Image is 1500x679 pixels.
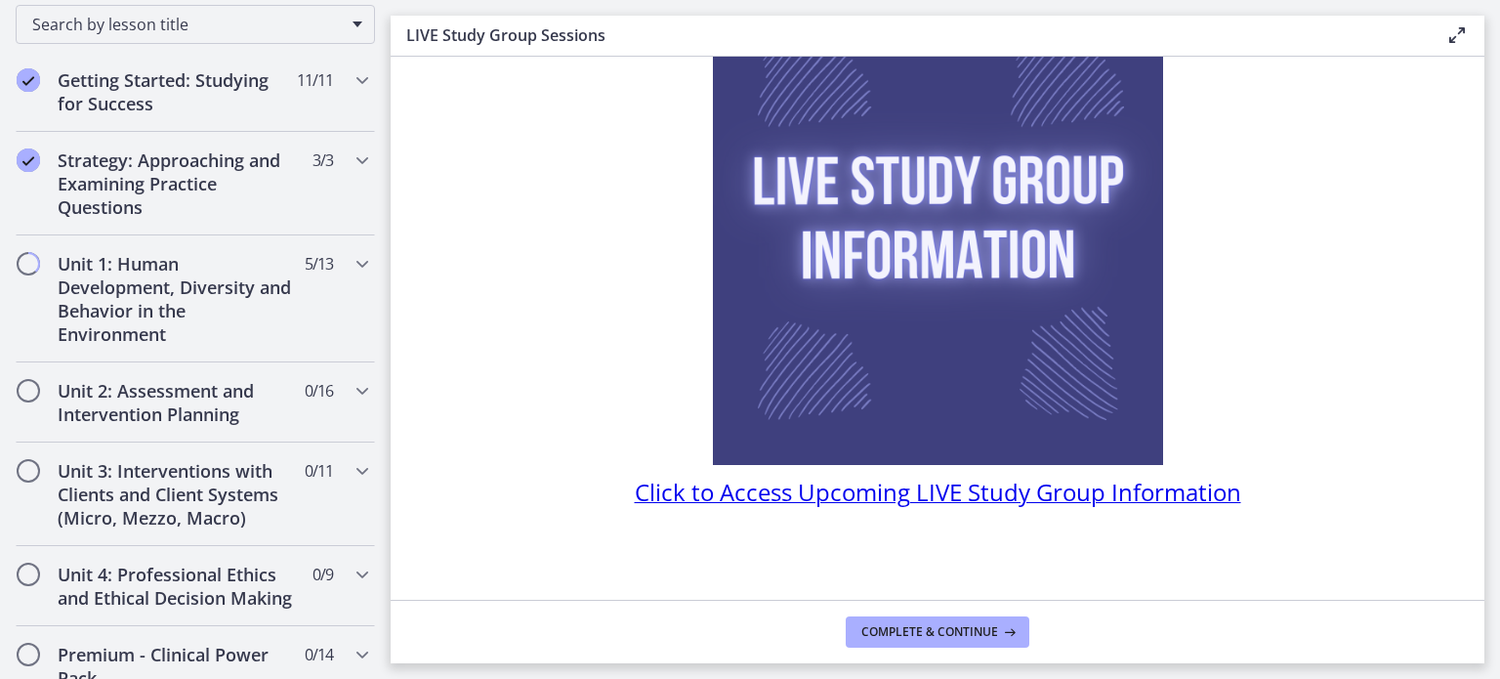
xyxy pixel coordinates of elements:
span: 0 / 9 [312,563,333,586]
h2: Getting Started: Studying for Success [58,68,296,115]
span: Click to Access Upcoming LIVE Study Group Information [635,476,1241,508]
i: Completed [17,149,40,172]
h2: Unit 1: Human Development, Diversity and Behavior in the Environment [58,252,296,346]
span: 0 / 16 [305,379,333,403]
button: Complete & continue [846,616,1029,648]
h2: Unit 3: Interventions with Clients and Client Systems (Micro, Mezzo, Macro) [58,459,296,530]
div: Search by lesson title [16,5,375,44]
img: Live_Study_Group_Information.png [713,15,1163,465]
span: Complete & continue [861,624,998,640]
span: 3 / 3 [312,149,333,172]
span: Search by lesson title [32,14,343,35]
h2: Strategy: Approaching and Examining Practice Questions [58,149,296,219]
h2: Unit 2: Assessment and Intervention Planning [58,379,296,426]
span: 0 / 14 [305,643,333,666]
a: Click to Access Upcoming LIVE Study Group Information [635,485,1241,506]
i: Completed [17,68,40,92]
h2: Unit 4: Professional Ethics and Ethical Decision Making [58,563,296,610]
span: 5 / 13 [305,252,333,276]
span: 0 / 11 [305,459,333,483]
span: 11 / 11 [297,68,333,92]
h3: LIVE Study Group Sessions [406,23,1414,47]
